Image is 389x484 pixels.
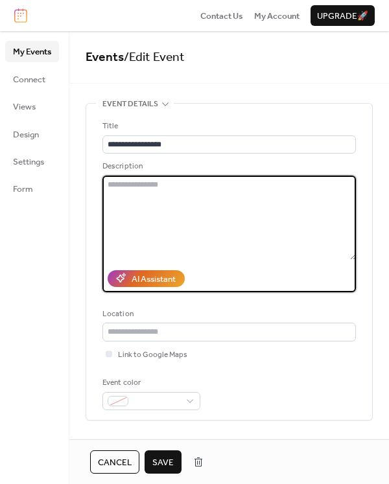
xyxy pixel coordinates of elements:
img: logo [14,8,27,23]
span: Cancel [98,456,132,469]
span: Event details [102,98,158,111]
a: Events [86,45,124,69]
div: Location [102,308,353,321]
a: Design [5,124,59,144]
span: Save [152,456,174,469]
span: Settings [13,156,44,168]
span: / Edit Event [124,45,185,69]
span: Views [13,100,36,113]
div: Title [102,120,353,133]
div: Event color [102,376,198,389]
a: Connect [5,69,59,89]
a: Contact Us [200,9,243,22]
span: Contact Us [200,10,243,23]
span: Link to Google Maps [118,349,187,362]
a: My Events [5,41,59,62]
a: Form [5,178,59,199]
span: Upgrade 🚀 [317,10,368,23]
span: Connect [13,73,45,86]
span: My Account [254,10,300,23]
div: AI Assistant [132,273,176,286]
button: Cancel [90,450,139,474]
span: Form [13,183,33,196]
button: Upgrade🚀 [311,5,375,26]
span: Design [13,128,39,141]
a: My Account [254,9,300,22]
div: Description [102,160,353,173]
a: Settings [5,151,59,172]
span: Date and time [102,436,158,449]
a: Views [5,96,59,117]
button: Save [145,450,182,474]
button: AI Assistant [108,270,185,287]
span: My Events [13,45,51,58]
